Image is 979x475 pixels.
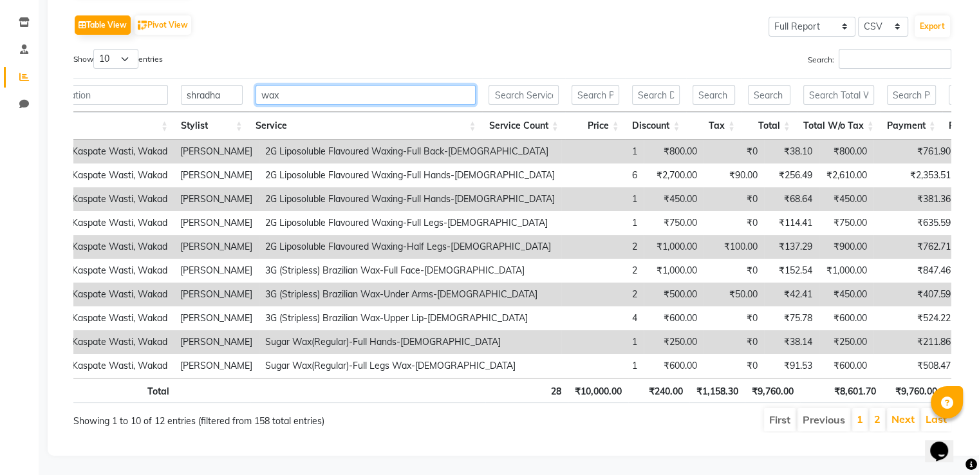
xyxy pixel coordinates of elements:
th: Payment: activate to sort column ascending [881,112,942,140]
input: Search Payment [887,85,936,105]
td: ₹250.00 [644,330,704,354]
td: Sugar Wax(Regular)-Full Hands-[DEMOGRAPHIC_DATA] [259,330,561,354]
td: 2G Liposoluble Flavoured Waxing-Full Hands-[DEMOGRAPHIC_DATA] [259,187,561,211]
th: Stylist: activate to sort column ascending [174,112,249,140]
td: 1 [561,330,644,354]
th: 28 [485,378,568,403]
th: Total W/o Tax: activate to sort column ascending [797,112,881,140]
td: Salon Apple, Kaspate Wasti, Wakad [12,354,174,378]
td: Salon Apple, Kaspate Wasti, Wakad [12,330,174,354]
td: [PERSON_NAME] [174,235,259,259]
td: ₹38.10 [764,140,819,163]
td: 2G Liposoluble Flavoured Waxing-Half Legs-[DEMOGRAPHIC_DATA] [259,235,561,259]
td: ₹114.41 [764,211,819,235]
td: ₹75.78 [764,306,819,330]
td: ₹847.46 [873,259,957,283]
input: Search Total [748,85,790,105]
th: Service Count: activate to sort column ascending [482,112,564,140]
td: 1 [561,187,644,211]
td: ₹450.00 [819,187,873,211]
td: ₹50.00 [704,283,764,306]
th: Tax: activate to sort column ascending [686,112,741,140]
th: ₹9,760.00 [882,378,944,403]
td: ₹800.00 [644,140,704,163]
th: Discount: activate to sort column ascending [626,112,687,140]
td: ₹600.00 [644,306,704,330]
td: ₹2,700.00 [644,163,704,187]
td: 1 [561,211,644,235]
button: Table View [75,15,131,35]
td: ₹600.00 [819,306,873,330]
td: [PERSON_NAME] [174,163,259,187]
td: 2 [561,259,644,283]
td: [PERSON_NAME] [174,211,259,235]
td: 2 [561,235,644,259]
input: Search Stylist [181,85,243,105]
td: ₹256.49 [764,163,819,187]
td: ₹900.00 [819,235,873,259]
td: Salon Apple, Kaspate Wasti, Wakad [12,306,174,330]
td: ₹450.00 [644,187,704,211]
input: Search Location [18,85,168,105]
input: Search: [839,49,951,69]
td: 1 [561,354,644,378]
td: ₹0 [704,330,764,354]
td: Salon Apple, Kaspate Wasti, Wakad [12,283,174,306]
td: 3G (Stripless) Brazilian Wax-Upper Lip-[DEMOGRAPHIC_DATA] [259,306,561,330]
input: Search Total W/o Tax [803,85,874,105]
img: pivot.png [138,21,147,30]
td: ₹1,000.00 [644,259,704,283]
td: ₹750.00 [644,211,704,235]
td: [PERSON_NAME] [174,259,259,283]
td: ₹524.22 [873,306,957,330]
td: ₹0 [704,211,764,235]
td: ₹91.53 [764,354,819,378]
td: ₹100.00 [704,235,764,259]
td: Salon Apple, Kaspate Wasti, Wakad [12,140,174,163]
td: [PERSON_NAME] [174,283,259,306]
a: Last [926,413,947,425]
td: 2G Liposoluble Flavoured Waxing-Full Back-[DEMOGRAPHIC_DATA] [259,140,561,163]
td: ₹211.86 [873,330,957,354]
input: Search Service [256,85,476,105]
td: ₹450.00 [819,283,873,306]
th: Price: activate to sort column ascending [565,112,626,140]
td: ₹500.00 [644,283,704,306]
td: Salon Apple, Kaspate Wasti, Wakad [12,211,174,235]
th: Total: activate to sort column ascending [741,112,797,140]
th: ₹1,158.30 [689,378,745,403]
td: ₹600.00 [819,354,873,378]
iframe: chat widget [925,424,966,462]
td: [PERSON_NAME] [174,306,259,330]
th: Location: activate to sort column ascending [12,112,174,140]
td: ₹635.59 [873,211,957,235]
td: ₹407.59 [873,283,957,306]
a: 2 [874,413,881,425]
td: ₹2,610.00 [819,163,873,187]
input: Search Tax [693,85,735,105]
label: Show entries [73,49,163,69]
td: ₹0 [704,259,764,283]
th: ₹240.00 [628,378,689,403]
td: ₹2,353.51 [873,163,957,187]
td: ₹90.00 [704,163,764,187]
td: Salon Apple, Kaspate Wasti, Wakad [12,163,174,187]
input: Search Discount [632,85,680,105]
td: Sugar Wax(Regular)-Full Legs Wax-[DEMOGRAPHIC_DATA] [259,354,561,378]
input: Search Price [572,85,619,105]
label: Search: [808,49,951,69]
td: ₹0 [704,306,764,330]
td: Salon Apple, Kaspate Wasti, Wakad [12,259,174,283]
th: ₹9,760.00 [745,378,800,403]
td: [PERSON_NAME] [174,330,259,354]
td: ₹0 [704,187,764,211]
td: 6 [561,163,644,187]
button: Pivot View [135,15,191,35]
input: Search Service Count [489,85,558,105]
td: Salon Apple, Kaspate Wasti, Wakad [12,235,174,259]
td: Salon Apple, Kaspate Wasti, Wakad [12,187,174,211]
td: ₹0 [704,140,764,163]
td: ₹68.64 [764,187,819,211]
a: Next [891,413,915,425]
th: Service: activate to sort column ascending [249,112,483,140]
